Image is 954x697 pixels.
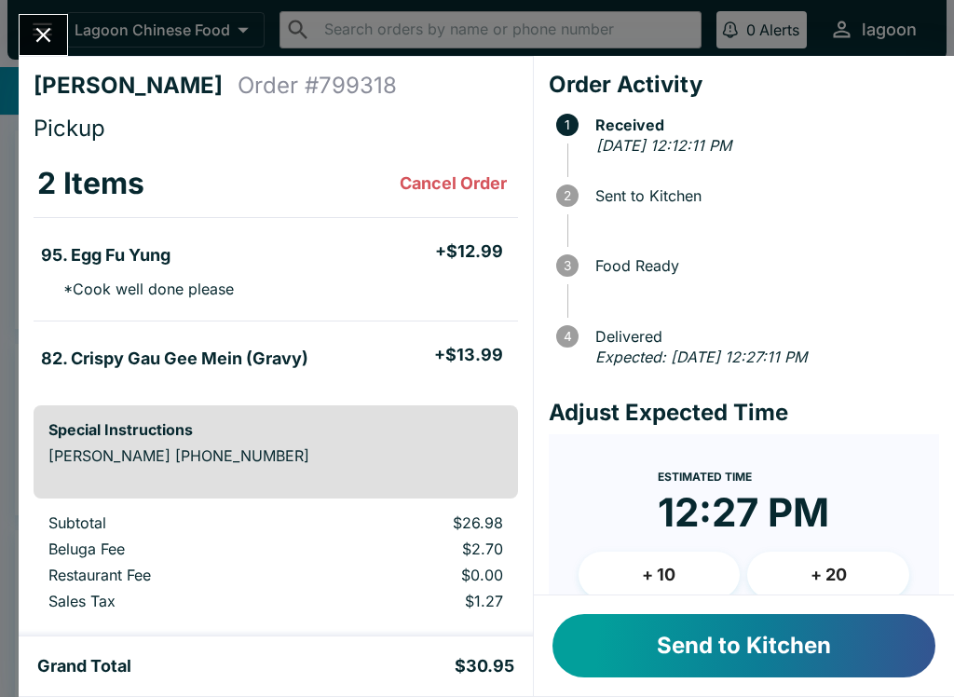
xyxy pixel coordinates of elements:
time: 12:27 PM [658,488,829,537]
h5: + $13.99 [434,344,503,366]
button: Send to Kitchen [552,614,935,677]
p: Restaurant Fee [48,566,292,584]
p: $0.00 [321,566,503,584]
table: orders table [34,150,518,390]
p: Subtotal [48,513,292,532]
p: $26.98 [321,513,503,532]
text: 2 [564,188,571,203]
button: Cancel Order [392,165,514,202]
p: Beluga Fee [48,540,292,558]
span: Food Ready [586,257,939,274]
h4: [PERSON_NAME] [34,72,238,100]
em: Expected: [DATE] 12:27:11 PM [595,348,807,366]
h5: 82. Crispy Gau Gee Mein (Gravy) [41,348,308,370]
text: 3 [564,258,571,273]
h4: Order # 799318 [238,72,397,100]
text: 4 [563,329,571,344]
span: Estimated Time [658,470,752,484]
span: Received [586,116,939,133]
h5: 95. Egg Fu Yung [41,244,170,266]
p: * Cook well done please [48,280,234,298]
h4: Order Activity [549,71,939,99]
h5: + $12.99 [435,240,503,263]
h5: Grand Total [37,655,131,677]
text: 1 [565,117,570,132]
p: $2.70 [321,540,503,558]
span: Delivered [586,328,939,345]
button: Close [20,15,67,55]
h5: $30.95 [455,655,514,677]
p: Sales Tax [48,592,292,610]
h6: Special Instructions [48,420,503,439]
p: [PERSON_NAME] [PHONE_NUMBER] [48,446,503,465]
button: + 10 [579,552,741,598]
table: orders table [34,513,518,618]
span: Pickup [34,115,105,142]
p: $1.27 [321,592,503,610]
h3: 2 Items [37,165,144,202]
em: [DATE] 12:12:11 PM [596,136,731,155]
span: Sent to Kitchen [586,187,939,204]
button: + 20 [747,552,909,598]
h4: Adjust Expected Time [549,399,939,427]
